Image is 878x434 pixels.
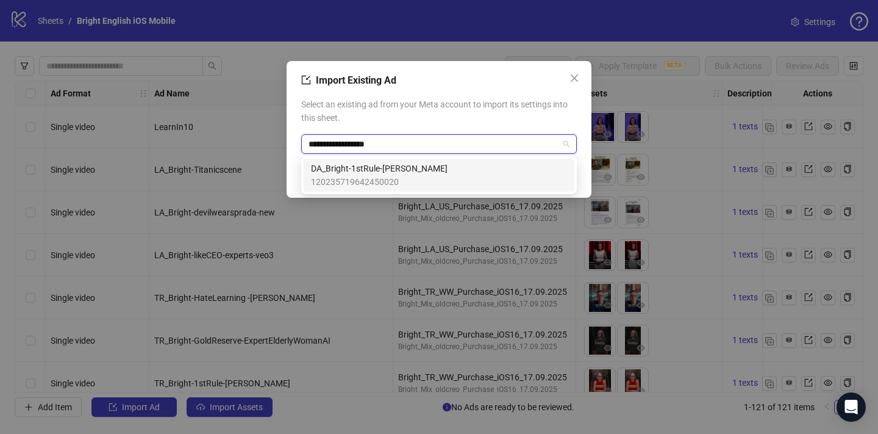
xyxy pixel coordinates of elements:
[311,162,448,175] span: DA_Bright-1stRule-[PERSON_NAME]
[569,73,579,83] span: close
[301,75,311,85] span: import
[837,392,866,422] div: Open Intercom Messenger
[316,74,396,86] span: Import Existing Ad
[301,98,577,125] span: Select an existing ad from your Meta account to import its settings into this sheet.
[565,68,584,88] button: Close
[311,175,448,189] span: 120235719642450020
[304,159,574,192] div: DA_Bright-1stRule-Becky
